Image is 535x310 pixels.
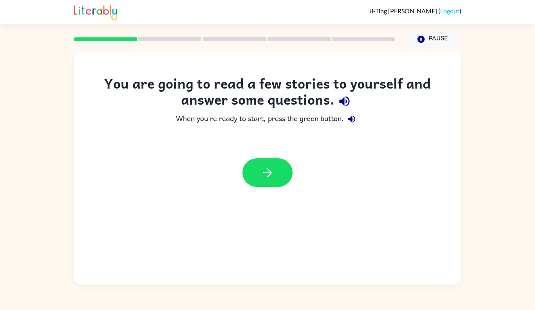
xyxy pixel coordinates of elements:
span: Ji-Ting [PERSON_NAME] [369,7,438,15]
div: When you're ready to start, press the green button. [89,111,446,127]
a: Logout [440,7,459,15]
div: You are going to read a few stories to yourself and answer some questions. [89,75,446,111]
button: Pause [405,30,461,48]
div: ( ) [369,7,461,15]
img: Literably [74,3,117,20]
